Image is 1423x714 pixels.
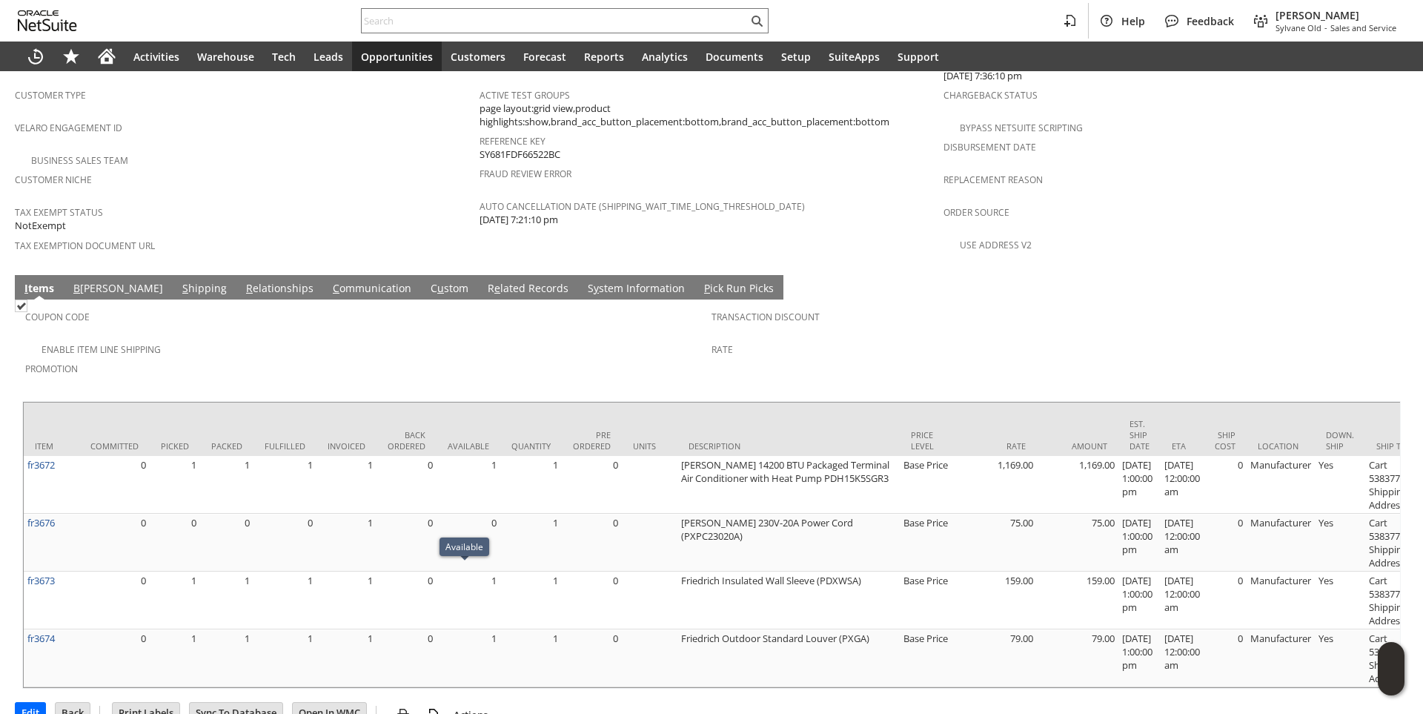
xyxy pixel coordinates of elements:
[1315,456,1365,514] td: Yes
[150,629,200,687] td: 1
[573,429,611,452] div: Pre Ordered
[200,572,253,629] td: 1
[1161,456,1204,514] td: [DATE] 12:00:00 am
[500,629,562,687] td: 1
[437,281,444,295] span: u
[1276,8,1396,22] span: [PERSON_NAME]
[955,629,1037,687] td: 79.00
[1048,440,1107,452] div: Amount
[98,47,116,65] svg: Home
[480,102,937,129] span: page layout:grid view,product highlights:show,brand_acc_button_placement:bottom,brand_acc_button_...
[200,629,253,687] td: 1
[966,440,1026,452] div: Rate
[1118,514,1161,572] td: [DATE] 1:00:00 pm
[1365,456,1421,514] td: Cart 5383770: Shipping Address
[943,141,1036,153] a: Disbursement Date
[943,69,1022,83] span: [DATE] 7:36:10 pm
[27,574,55,587] a: fr3673
[480,148,560,162] span: SY681FDF66522BC
[1037,629,1118,687] td: 79.00
[442,42,514,71] a: Customers
[265,440,305,452] div: Fulfilled
[15,300,27,312] img: Checked
[484,281,572,297] a: Related Records
[1326,429,1354,452] div: Down. Ship
[1378,642,1404,695] iframe: Click here to launch Oracle Guided Learning Help Panel
[1324,22,1327,33] span: -
[15,219,66,233] span: NotExempt
[1161,572,1204,629] td: [DATE] 12:00:00 am
[1118,572,1161,629] td: [DATE] 1:00:00 pm
[125,42,188,71] a: Activities
[500,514,562,572] td: 1
[362,12,748,30] input: Search
[1187,14,1234,28] span: Feedback
[70,281,167,297] a: B[PERSON_NAME]
[150,456,200,514] td: 1
[1118,456,1161,514] td: [DATE] 1:00:00 pm
[316,629,377,687] td: 1
[182,281,188,295] span: S
[316,456,377,514] td: 1
[955,514,1037,572] td: 75.00
[211,440,242,452] div: Packed
[27,632,55,645] a: fr3674
[704,281,710,295] span: P
[677,456,900,514] td: [PERSON_NAME] 14200 BTU Packaged Terminal Air Conditioner with Heat Pump PDH15K5SGR3
[889,42,948,71] a: Support
[188,42,263,71] a: Warehouse
[480,89,570,102] a: Active Test Groups
[955,456,1037,514] td: 1,169.00
[328,440,365,452] div: Invoiced
[562,572,622,629] td: 0
[1204,629,1247,687] td: 0
[150,572,200,629] td: 1
[150,514,200,572] td: 0
[352,42,442,71] a: Opportunities
[35,440,68,452] div: Item
[772,42,820,71] a: Setup
[575,42,633,71] a: Reports
[820,42,889,71] a: SuiteApps
[246,281,253,295] span: R
[677,514,900,572] td: [PERSON_NAME] 230V-20A Power Cord (PXPC23020A)
[1161,629,1204,687] td: [DATE] 12:00:00 am
[90,440,139,452] div: Committed
[1378,670,1404,696] span: Oracle Guided Learning Widget. To move around, please hold and drag
[677,629,900,687] td: Friedrich Outdoor Standard Louver (PXGA)
[377,456,437,514] td: 0
[253,572,316,629] td: 1
[25,363,78,375] a: Promotion
[133,50,179,64] span: Activities
[1315,629,1365,687] td: Yes
[1204,456,1247,514] td: 0
[1037,514,1118,572] td: 75.00
[161,440,189,452] div: Picked
[960,122,1083,134] a: Bypass NetSuite Scripting
[445,541,483,553] div: Available
[960,239,1032,251] a: Use Address V2
[253,629,316,687] td: 1
[1365,514,1421,572] td: Cart 5383770: Shipping Address
[523,50,566,64] span: Forecast
[200,514,253,572] td: 0
[24,281,28,295] span: I
[898,50,939,64] span: Support
[25,311,90,323] a: Coupon Code
[253,514,316,572] td: 0
[633,440,666,452] div: Units
[15,173,92,186] a: Customer Niche
[689,440,889,452] div: Description
[900,629,955,687] td: Base Price
[89,42,125,71] a: Home
[377,514,437,572] td: 0
[62,47,80,65] svg: Shortcuts
[263,42,305,71] a: Tech
[242,281,317,297] a: Relationships
[31,154,128,167] a: Business Sales Team
[1376,440,1410,452] div: Ship To
[1258,440,1304,452] div: Location
[18,10,77,31] svg: logo
[1121,14,1145,28] span: Help
[305,42,352,71] a: Leads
